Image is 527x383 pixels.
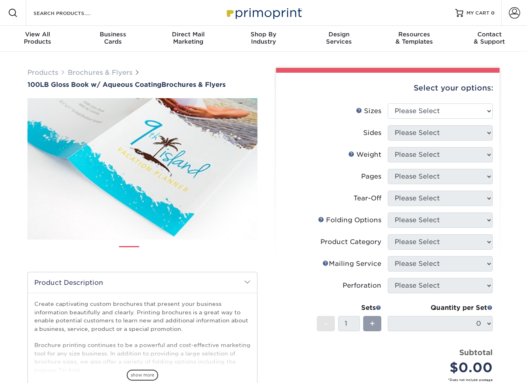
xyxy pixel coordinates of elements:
[376,26,452,52] a: Resources& Templates
[68,69,132,76] a: Brochures & Flyers
[466,10,489,17] span: MY CART
[376,31,452,45] div: & Templates
[301,31,376,38] span: Design
[376,31,452,38] span: Resources
[289,377,493,382] small: *Does not include postage
[75,31,151,45] div: Cards
[27,81,257,88] h1: Brochures & Flyers
[226,31,301,45] div: Industry
[27,81,161,88] span: 100LB Gloss Book w/ Aqueous Coating
[151,31,226,45] div: Marketing
[301,26,376,52] a: DesignServices
[27,89,257,248] img: 100LB Gloss Book<br/>w/ Aqueous Coating 01
[33,8,111,18] input: SEARCH PRODUCTS.....
[394,358,493,377] div: $0.00
[34,300,251,374] p: Create captivating custom brochures that present your business information beautifully and clearl...
[353,194,381,203] div: Tear-Off
[75,26,151,52] a: BusinessCards
[28,272,257,293] h2: Product Description
[223,4,304,21] img: Primoprint
[75,31,151,38] span: Business
[452,31,527,45] div: & Support
[370,318,375,330] span: +
[27,81,257,88] a: 100LB Gloss Book w/ Aqueous CoatingBrochures & Flyers
[119,243,139,263] img: Brochures & Flyers 01
[363,128,381,138] div: Sides
[348,150,381,160] div: Weight
[388,303,493,313] div: Quantity per Set
[151,26,226,52] a: Direct MailMarketing
[226,26,301,52] a: Shop ByIndustry
[226,31,301,38] span: Shop By
[282,73,493,103] div: Select your options:
[324,318,328,330] span: -
[127,370,158,381] span: show more
[27,69,58,76] a: Products
[317,303,381,313] div: Sets
[452,31,527,38] span: Contact
[318,215,381,225] div: Folding Options
[361,172,381,181] div: Pages
[452,26,527,52] a: Contact& Support
[146,243,166,263] img: Brochures & Flyers 02
[301,31,376,45] div: Services
[343,281,381,290] div: Perforation
[356,106,381,116] div: Sizes
[320,237,381,247] div: Product Category
[151,31,226,38] span: Direct Mail
[491,10,495,16] span: 0
[322,259,381,269] div: Mailing Service
[459,348,493,357] strong: Subtotal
